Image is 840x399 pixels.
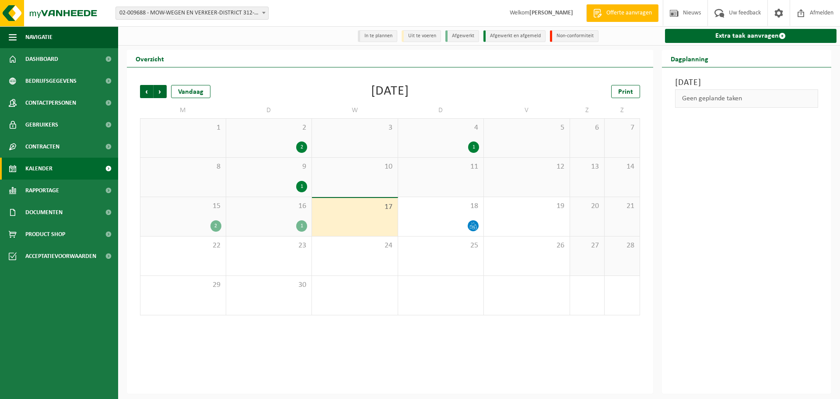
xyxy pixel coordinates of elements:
span: Offerte aanvragen [604,9,654,18]
span: 25 [402,241,479,251]
span: Volgende [154,85,167,98]
td: D [398,102,484,118]
span: 24 [316,241,393,251]
li: Non-conformiteit [550,30,598,42]
span: 15 [145,201,221,211]
h2: Dagplanning [662,50,717,67]
span: Product Shop [25,223,65,245]
h2: Overzicht [127,50,173,67]
td: Z [570,102,605,118]
li: In te plannen [358,30,397,42]
span: 16 [231,201,308,211]
div: 2 [296,141,307,153]
a: Extra taak aanvragen [665,29,837,43]
span: 26 [488,241,565,251]
span: Contactpersonen [25,92,76,114]
span: 02-009688 - MOW-WEGEN EN VERKEER-DISTRICT 312-KORTRIJK - KORTRIJK [115,7,269,20]
span: Gebruikers [25,114,58,136]
span: 22 [145,241,221,251]
a: Offerte aanvragen [586,4,658,22]
td: W [312,102,398,118]
span: 30 [231,280,308,290]
span: Kalender [25,158,52,180]
span: Navigatie [25,26,52,48]
span: 23 [231,241,308,251]
li: Afgewerkt [445,30,479,42]
div: Geen geplande taken [675,89,819,108]
td: Z [605,102,640,118]
span: 21 [609,201,635,211]
div: 1 [468,141,479,153]
span: 10 [316,162,393,172]
div: 1 [296,220,307,232]
span: 13 [574,162,600,172]
li: Uit te voeren [402,30,441,42]
span: 5 [488,123,565,133]
span: 1 [145,123,221,133]
span: Print [618,88,633,95]
span: Bedrijfsgegevens [25,70,77,92]
td: D [226,102,312,118]
span: Vorige [140,85,153,98]
span: 02-009688 - MOW-WEGEN EN VERKEER-DISTRICT 312-KORTRIJK - KORTRIJK [116,7,268,19]
div: 2 [210,220,221,232]
span: 18 [402,201,479,211]
span: Rapportage [25,180,59,201]
li: Afgewerkt en afgemeld [483,30,546,42]
span: 11 [402,162,479,172]
td: V [484,102,570,118]
span: 19 [488,201,565,211]
span: 9 [231,162,308,172]
span: 20 [574,201,600,211]
span: Acceptatievoorwaarden [25,245,96,267]
span: Contracten [25,136,59,158]
span: 29 [145,280,221,290]
span: 14 [609,162,635,172]
div: [DATE] [371,85,409,98]
strong: [PERSON_NAME] [529,10,573,16]
span: 7 [609,123,635,133]
h3: [DATE] [675,76,819,89]
span: 6 [574,123,600,133]
span: 28 [609,241,635,251]
span: 4 [402,123,479,133]
span: 12 [488,162,565,172]
a: Print [611,85,640,98]
span: Dashboard [25,48,58,70]
span: 3 [316,123,393,133]
span: 8 [145,162,221,172]
span: 2 [231,123,308,133]
div: 1 [296,181,307,192]
div: Vandaag [171,85,210,98]
span: 27 [574,241,600,251]
span: 17 [316,202,393,212]
span: Documenten [25,201,63,223]
td: M [140,102,226,118]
